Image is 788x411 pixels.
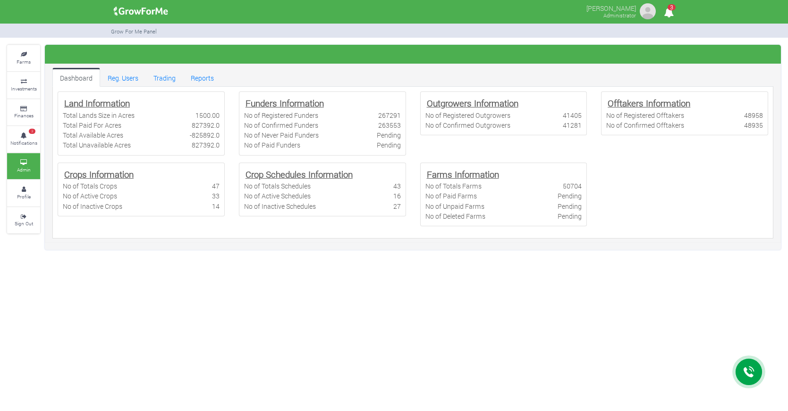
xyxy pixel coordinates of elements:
[64,168,134,180] b: Crops Information
[244,201,316,211] div: No of Inactive Schedules
[425,110,510,120] div: No of Registered Outgrowers
[7,207,40,233] a: Sign Out
[11,85,37,92] small: Investments
[586,2,636,13] p: [PERSON_NAME]
[63,120,121,130] div: Total Paid For Acres
[146,68,183,87] a: Trading
[744,120,763,130] div: 48935
[7,126,40,152] a: 3 Notifications
[425,211,485,221] div: No of Deleted Farms
[668,4,676,10] span: 3
[244,140,300,150] div: No of Paid Funders
[638,2,657,21] img: growforme image
[603,12,636,19] small: Administrator
[192,120,220,130] div: 827392.0
[195,110,220,120] div: 1500.00
[606,110,684,120] div: No of Registered Offtakers
[212,181,220,191] div: 47
[660,9,678,18] a: 3
[183,68,221,87] a: Reports
[63,140,131,150] div: Total Unavailable Acres
[393,181,401,191] div: 43
[244,110,318,120] div: No of Registered Funders
[17,166,31,173] small: Admin
[7,153,40,179] a: Admin
[563,181,582,191] div: 50704
[246,168,353,180] b: Crop Schedules Information
[393,191,401,201] div: 16
[17,58,31,65] small: Farms
[244,181,311,191] div: No of Totals Schedules
[190,130,220,140] div: -825892.0
[29,129,35,134] span: 3
[425,191,477,201] div: No of Paid Farms
[425,120,510,130] div: No of Confirmed Outgrowers
[192,140,220,150] div: 827392.0
[64,97,130,109] b: Land Information
[63,191,117,201] div: No of Active Crops
[52,68,100,87] a: Dashboard
[111,28,157,35] small: Grow For Me Panel
[10,140,37,146] small: Notifications
[212,201,220,211] div: 14
[7,99,40,125] a: Finances
[558,211,582,221] div: Pending
[244,191,311,201] div: No of Active Schedules
[110,2,171,21] img: growforme image
[7,72,40,98] a: Investments
[744,110,763,120] div: 48958
[15,220,33,227] small: Sign Out
[17,193,31,200] small: Profile
[63,201,122,211] div: No of Inactive Crops
[7,45,40,71] a: Farms
[14,112,34,119] small: Finances
[244,120,318,130] div: No of Confirmed Funders
[377,140,401,150] div: Pending
[7,180,40,206] a: Profile
[63,130,123,140] div: Total Available Acres
[563,110,582,120] div: 41405
[246,97,324,109] b: Funders Information
[660,2,678,23] i: Notifications
[425,201,484,211] div: No of Unpaid Farms
[427,97,518,109] b: Outgrowers Information
[244,130,319,140] div: No of Never Paid Funders
[100,68,146,87] a: Reg. Users
[558,191,582,201] div: Pending
[212,191,220,201] div: 33
[63,110,135,120] div: Total Lands Size in Acres
[393,201,401,211] div: 27
[606,120,684,130] div: No of Confirmed Offtakers
[427,168,499,180] b: Farms Information
[378,110,401,120] div: 267291
[63,181,117,191] div: No of Totals Crops
[563,120,582,130] div: 41281
[378,120,401,130] div: 263553
[558,201,582,211] div: Pending
[425,181,482,191] div: No of Totals Farms
[608,97,690,109] b: Offtakers Information
[377,130,401,140] div: Pending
